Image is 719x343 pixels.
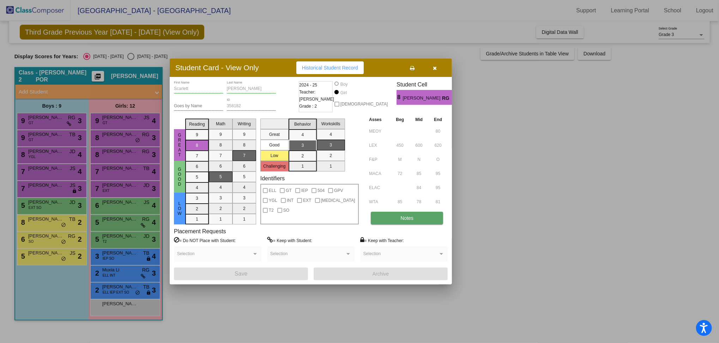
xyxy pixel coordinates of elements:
th: End [428,116,448,124]
span: 504 [318,186,325,195]
span: INT [287,196,294,205]
span: [PERSON_NAME] [403,95,442,102]
span: ELL [269,186,276,195]
button: Notes [371,212,443,224]
span: Low [176,201,183,216]
input: goes by name [174,104,223,109]
span: EXT [303,196,311,205]
h3: Student Card - View Only [175,63,259,72]
label: = Keep with Student: [267,237,312,244]
span: Historical Student Record [302,65,358,71]
button: Historical Student Record [296,61,364,74]
button: Save [174,267,308,280]
span: SO [283,206,289,215]
input: assessment [369,168,388,179]
label: Placement Requests [174,228,226,235]
input: assessment [369,140,388,151]
label: Identifiers [260,175,285,182]
span: Notes [400,215,413,221]
span: T2 [269,206,274,215]
span: Archive [373,271,389,277]
input: assessment [369,182,388,193]
button: Archive [314,267,448,280]
span: 8 [397,93,403,102]
span: Grade : 2 [299,103,317,110]
input: assessment [369,197,388,207]
span: [MEDICAL_DATA] [321,196,355,205]
input: assessment [369,126,388,137]
span: Good [176,167,183,187]
span: [DEMOGRAPHIC_DATA] [340,100,388,108]
span: RG [442,95,452,102]
span: Great [176,133,183,157]
h3: Student Cell [397,81,458,88]
label: = Keep with Teacher: [360,237,404,244]
span: Teacher: [PERSON_NAME] [299,89,334,103]
th: Beg [390,116,410,124]
span: 2024 - 25 [299,82,317,89]
label: = Do NOT Place with Student: [174,237,236,244]
th: Mid [410,116,428,124]
span: YGL [269,196,277,205]
input: Enter ID [227,104,276,109]
div: Boy [340,81,348,88]
span: IEP [301,186,308,195]
span: 3 [452,93,458,102]
span: Save [235,271,247,277]
div: Girl [340,90,347,96]
span: GT [286,186,292,195]
input: assessment [369,154,388,165]
span: GPV [334,186,343,195]
th: Asses [367,116,390,124]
